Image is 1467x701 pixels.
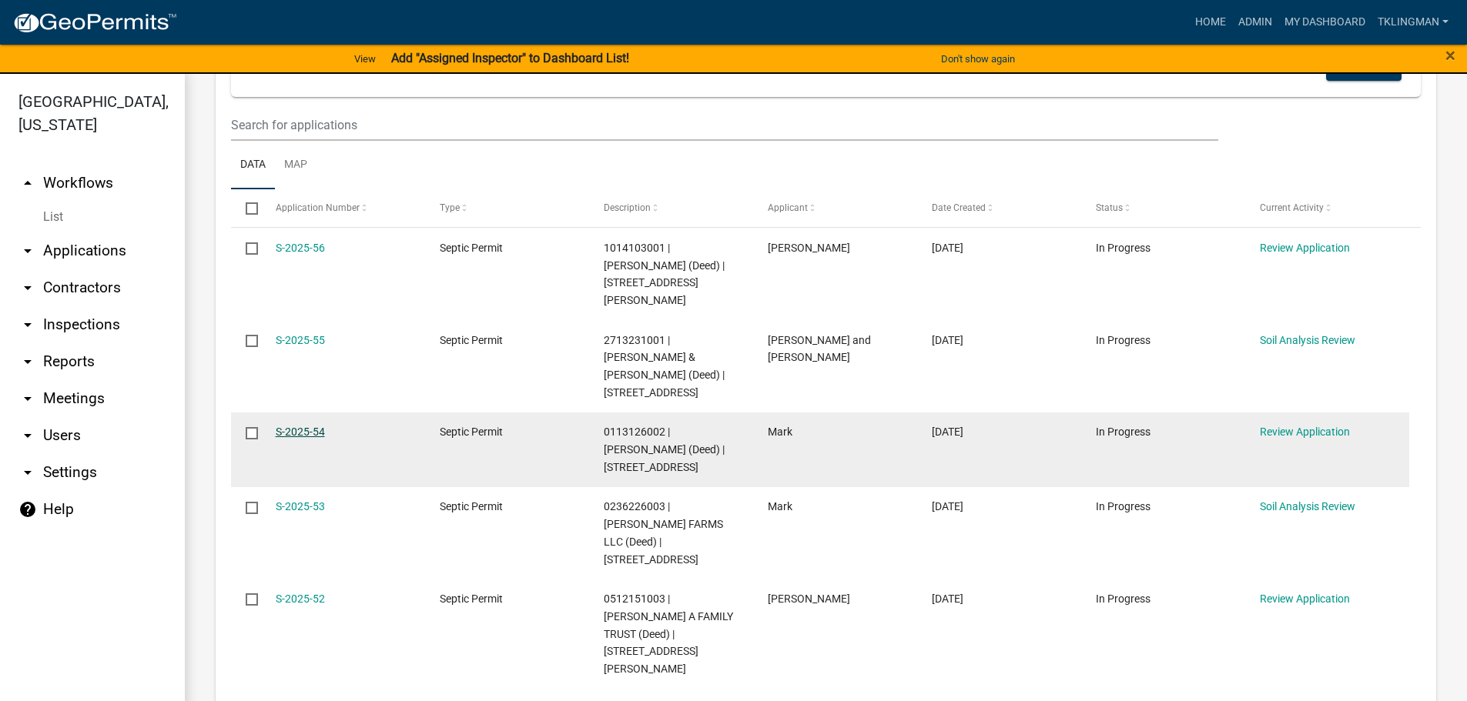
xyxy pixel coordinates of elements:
[1445,45,1455,66] span: ×
[424,189,588,226] datatable-header-cell: Type
[1096,593,1150,605] span: In Progress
[276,593,325,605] a: S-2025-52
[753,189,917,226] datatable-header-cell: Applicant
[231,109,1218,141] input: Search for applications
[1278,8,1372,37] a: My Dashboard
[604,202,651,213] span: Description
[932,593,963,605] span: 08/11/2025
[1096,202,1123,213] span: Status
[589,189,753,226] datatable-header-cell: Description
[276,500,325,512] a: S-2025-53
[932,500,963,512] span: 08/11/2025
[604,500,723,565] span: 0236226003 | DETTMANN FARMS LLC (Deed) | 15175 GOLDEN AVE
[768,242,850,254] span: travis
[391,51,629,65] strong: Add "Assigned Inspector" to Dashboard List!
[18,174,37,192] i: arrow_drop_up
[1260,593,1350,605] a: Review Application
[768,593,850,605] span: Reggie vine
[1096,500,1150,512] span: In Progress
[440,334,503,346] span: Septic Permit
[1260,202,1324,213] span: Current Activity
[1232,8,1278,37] a: Admin
[18,315,37,334] i: arrow_drop_down
[260,189,424,226] datatable-header-cell: Application Number
[276,202,360,213] span: Application Number
[440,500,503,512] span: Septic Permit
[1260,500,1355,512] a: Soil Analysis Review
[1096,334,1150,346] span: In Progress
[231,189,260,226] datatable-header-cell: Select
[1245,189,1409,226] datatable-header-cell: Current Activity
[935,46,1021,72] button: Don't show again
[18,352,37,371] i: arrow_drop_down
[1372,8,1455,37] a: tklingman
[768,500,792,512] span: Mark
[604,593,733,675] span: 0512151003 | OLSON LARRY A FAMILY TRUST (Deed) | 17508 GUNDER RD
[276,426,325,438] a: S-2025-54
[604,426,725,473] span: 0113126002 | IMOEHL ELLEN M (Deed) | 12142 CORAL AVE
[18,426,37,445] i: arrow_drop_down
[1096,426,1150,438] span: In Progress
[18,463,37,482] i: arrow_drop_down
[440,202,460,213] span: Type
[1260,334,1355,346] a: Soil Analysis Review
[276,334,325,346] a: S-2025-55
[231,141,275,190] a: Data
[932,202,986,213] span: Date Created
[604,334,725,399] span: 2713231001 | REARDON MICHAEL J & DAWN J (Deed) | 106 N FRONT ST
[1096,242,1150,254] span: In Progress
[932,242,963,254] span: 08/14/2025
[932,334,963,346] span: 08/11/2025
[1260,242,1350,254] a: Review Application
[1081,189,1245,226] datatable-header-cell: Status
[604,242,725,306] span: 1014103001 | PRIER TRAVIS (Deed) | 24125 GUNDER RD
[1189,8,1232,37] a: Home
[18,389,37,408] i: arrow_drop_down
[440,426,503,438] span: Septic Permit
[275,141,317,190] a: Map
[1445,46,1455,65] button: Close
[440,242,503,254] span: Septic Permit
[18,500,37,519] i: help
[18,279,37,297] i: arrow_drop_down
[1260,426,1350,438] a: Review Application
[440,593,503,605] span: Septic Permit
[276,242,325,254] a: S-2025-56
[348,46,382,72] a: View
[932,426,963,438] span: 08/11/2025
[768,426,792,438] span: Mark
[768,202,808,213] span: Applicant
[917,189,1081,226] datatable-header-cell: Date Created
[18,242,37,260] i: arrow_drop_down
[768,334,871,364] span: Michael and Dawn Reardon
